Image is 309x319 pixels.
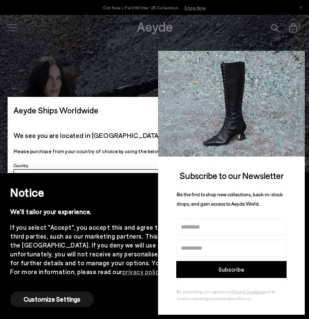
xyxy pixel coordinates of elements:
[176,261,287,278] button: Subscribe
[232,289,265,294] a: Terms & Conditions
[14,163,28,168] span: Country
[14,130,295,140] p: We see you are located in [GEOGRAPHIC_DATA]
[123,268,162,275] a: privacy policy
[177,289,232,294] span: By subscribing, you agree to our
[10,291,94,307] button: Customize Settings
[180,170,284,181] span: Subscribe to our Newsletter
[10,223,285,276] div: If you select "Accept", you accept this and agree that we may share this information with third p...
[158,51,305,157] img: 2a6287a1333c9a56320fd6e7b3c4a9a9.jpg
[14,103,98,118] span: Aeyde Ships Worldwide
[177,191,283,207] span: Be the first to shop new collections, back-in-stock drops, and gain access to Aeyde World.
[10,184,285,201] h2: Notice
[10,207,285,216] div: We'll tailor your experience.
[14,147,295,155] p: Please purchase from your country of choice by using the below selection:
